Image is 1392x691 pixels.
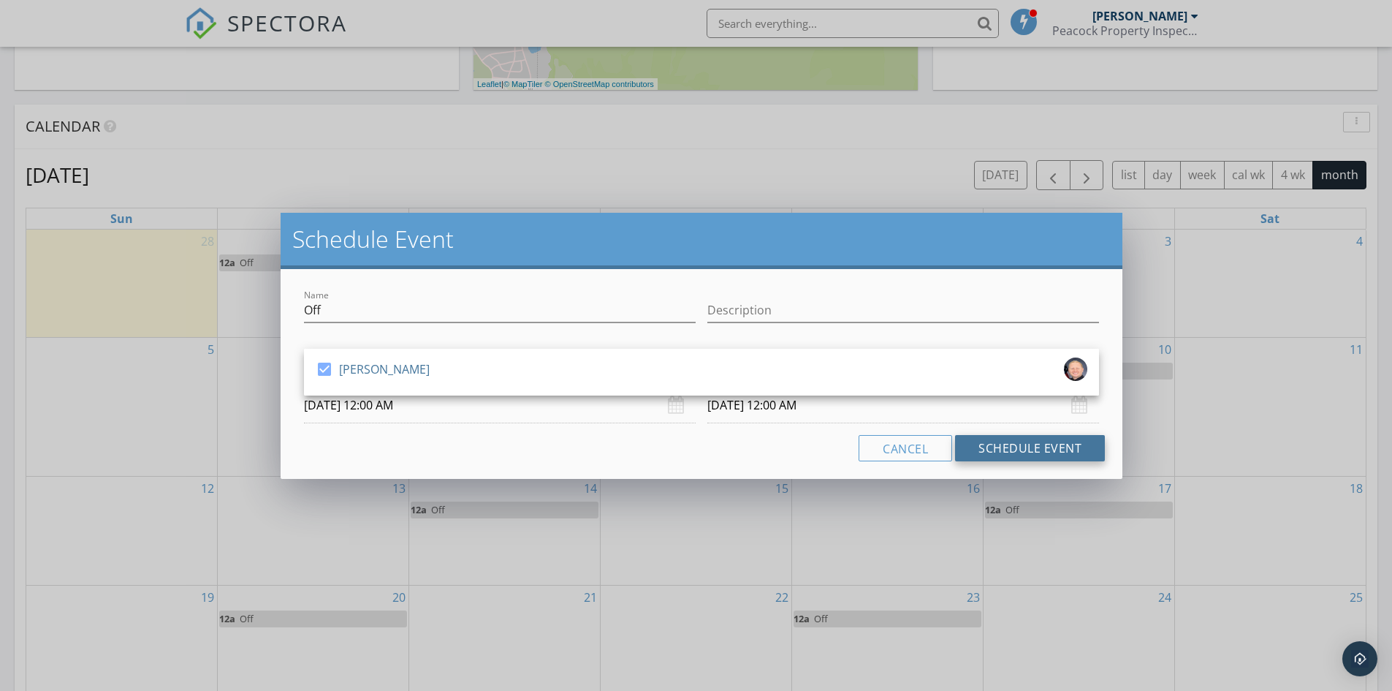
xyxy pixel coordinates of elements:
[292,224,1111,254] h2: Schedule Event
[859,435,952,461] button: Cancel
[707,388,1099,423] input: Select date
[304,388,696,423] input: Select date
[339,358,430,381] div: [PERSON_NAME]
[955,435,1105,461] button: Schedule Event
[1064,358,1087,381] img: perfect.png
[1342,641,1377,676] div: Open Intercom Messenger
